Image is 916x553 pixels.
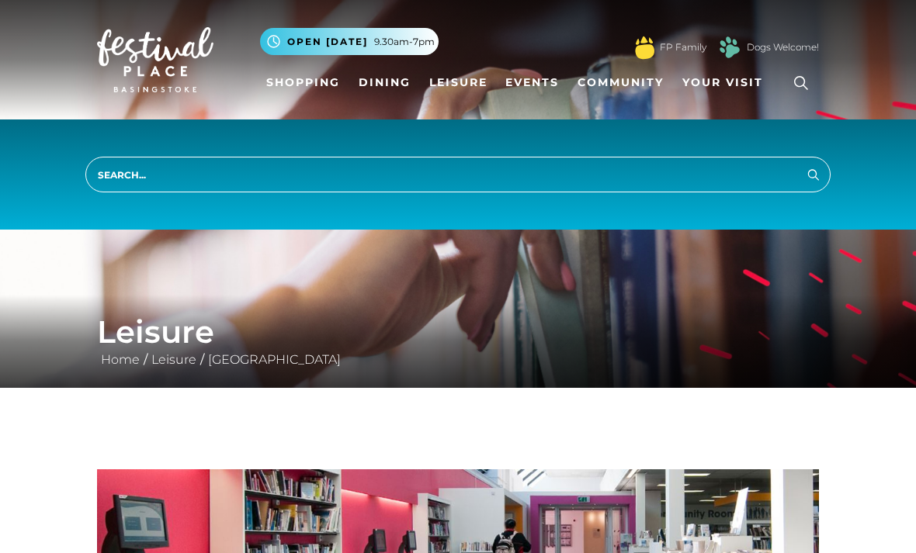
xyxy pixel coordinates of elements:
[85,313,831,369] div: / /
[352,68,417,97] a: Dining
[499,68,565,97] a: Events
[147,352,200,367] a: Leisure
[747,40,819,54] a: Dogs Welcome!
[571,68,670,97] a: Community
[682,74,763,91] span: Your Visit
[97,352,144,367] a: Home
[97,313,819,351] h1: Leisure
[423,68,494,97] a: Leisure
[287,35,368,49] span: Open [DATE]
[204,352,345,367] a: [GEOGRAPHIC_DATA]
[660,40,706,54] a: FP Family
[97,27,213,92] img: Festival Place Logo
[676,68,777,97] a: Your Visit
[85,157,831,192] input: Search...
[374,35,435,49] span: 9.30am-7pm
[260,28,439,55] button: Open [DATE] 9.30am-7pm
[260,68,346,97] a: Shopping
